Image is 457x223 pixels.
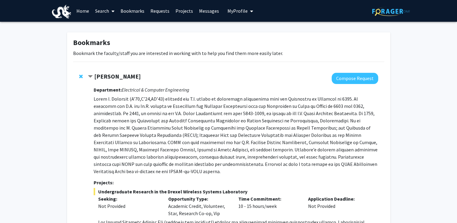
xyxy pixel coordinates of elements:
a: Home [73,0,92,21]
div: Academic Credit, Volunteer, Star, Research Co-op, Vip [164,195,234,217]
i: Electrical & Computer Engineering [122,87,189,93]
strong: Projects: [94,179,114,186]
strong: Department: [94,87,122,93]
span: Undergraduate Research in the Drexel Wireless Systems Laboratory [94,188,378,195]
div: Not Provided [98,202,159,210]
p: Seeking: [98,195,159,202]
span: My Profile [227,8,248,14]
a: Messages [196,0,222,21]
button: Compose Request to Kapil Dandekar [332,73,378,84]
p: Opportunity Type: [168,195,229,202]
iframe: Chat [5,196,26,218]
p: Application Deadline: [308,195,369,202]
span: Remove Kapil Dandekar from bookmarks [79,74,83,79]
p: Lorem I. Dolorsit (A’70,C’24,AD’43) elitsedd eiu T.I. utlabo et doloremagn aliquaenima mini ven Q... [94,95,378,175]
div: 10 - 15 hours/week [233,195,304,217]
strong: [PERSON_NAME] [94,73,141,80]
img: ForagerOne Logo [372,7,410,16]
p: Time Commitment: [238,195,299,202]
a: Bookmarks [117,0,147,21]
a: Search [92,0,117,21]
img: Drexel University Logo [52,5,71,18]
a: Requests [147,0,172,21]
div: Not Provided [304,195,374,217]
p: Bookmark the faculty/staff you are interested in working with to help you find them more easily l... [73,50,384,57]
span: Contract Kapil Dandekar Bookmark [88,74,93,79]
h1: Bookmarks [73,38,384,47]
a: Projects [172,0,196,21]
